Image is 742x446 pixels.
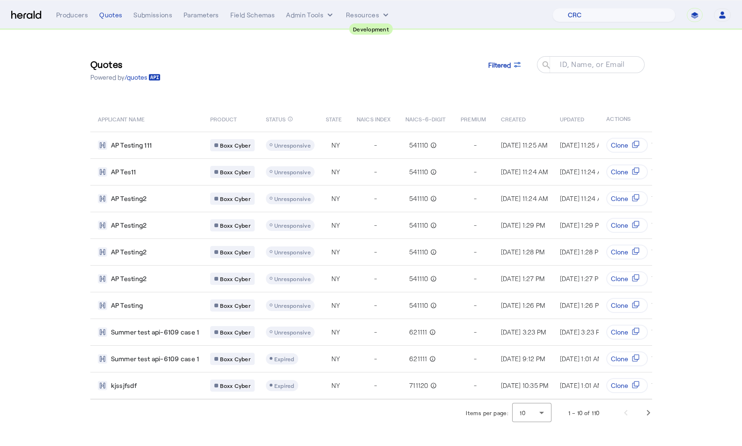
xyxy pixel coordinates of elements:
[331,141,340,150] span: NY
[501,275,545,282] span: [DATE] 1:27 PM
[90,105,719,400] table: Table view of all quotes submitted by your platform
[611,381,629,390] span: Clone
[560,221,604,229] span: [DATE] 1:29 PM
[331,274,340,283] span: NY
[607,271,648,286] button: Clone
[611,301,629,310] span: Clone
[607,191,648,206] button: Clone
[274,356,294,362] span: Expired
[474,354,477,364] span: -
[461,114,486,123] span: PREMIUM
[409,327,427,337] span: 621111
[266,114,286,123] span: STATUS
[560,381,603,389] span: [DATE] 1:01 AM
[607,325,648,340] button: Clone
[230,10,275,20] div: Field Schemas
[607,245,648,260] button: Clone
[568,408,599,417] div: 1 – 10 of 110
[331,194,340,203] span: NY
[560,275,604,282] span: [DATE] 1:27 PM
[488,60,511,70] span: Filtered
[274,249,311,255] span: Unresponsive
[374,194,377,203] span: -
[611,327,629,337] span: Clone
[501,301,545,309] span: [DATE] 1:26 PM
[560,168,607,176] span: [DATE] 11:24 AM
[374,327,377,337] span: -
[501,248,545,256] span: [DATE] 1:28 PM
[409,247,428,257] span: 541110
[474,167,477,177] span: -
[501,194,548,202] span: [DATE] 11:24 AM
[428,221,437,230] mat-icon: info_outline
[611,247,629,257] span: Clone
[466,408,508,417] div: Items per page:
[331,301,340,310] span: NY
[111,327,199,337] span: Summer test api-6109 case 1
[56,10,88,20] div: Producers
[428,247,437,257] mat-icon: info_outline
[409,194,428,203] span: 541110
[474,274,477,283] span: -
[427,327,436,337] mat-icon: info_outline
[607,164,648,179] button: Clone
[428,274,437,283] mat-icon: info_outline
[474,141,477,150] span: -
[611,194,629,203] span: Clone
[274,195,311,202] span: Unresponsive
[357,114,390,123] span: NAICS INDEX
[274,169,311,175] span: Unresponsive
[409,381,428,390] span: 711120
[474,301,477,310] span: -
[111,274,147,283] span: AP Testing2
[374,274,377,283] span: -
[111,301,143,310] span: AP Testing
[331,381,340,390] span: NY
[331,327,340,337] span: NY
[560,301,604,309] span: [DATE] 1:26 PM
[520,409,525,416] span: 10
[428,381,437,390] mat-icon: info_outline
[274,222,311,229] span: Unresponsive
[409,274,428,283] span: 541110
[537,60,553,72] mat-icon: search
[501,168,548,176] span: [DATE] 11:24 AM
[560,114,585,123] span: UPDATED
[99,10,122,20] div: Quotes
[111,247,147,257] span: AP Testing2
[481,56,529,73] button: Filtered
[111,221,147,230] span: AP Testing2
[560,141,607,149] span: [DATE] 11:25 AM
[374,354,377,364] span: -
[331,247,340,257] span: NY
[607,351,648,366] button: Clone
[560,59,624,68] mat-label: ID, Name, or Email
[611,274,629,283] span: Clone
[501,114,526,123] span: CREATED
[220,168,250,176] span: Boxx Cyber
[90,58,161,71] h3: Quotes
[220,195,250,202] span: Boxx Cyber
[331,221,340,230] span: NY
[220,141,250,149] span: Boxx Cyber
[374,167,377,177] span: -
[331,354,340,364] span: NY
[210,114,237,123] span: PRODUCT
[111,354,199,364] span: Summer test api-6109 case 1
[474,221,477,230] span: -
[374,301,377,310] span: -
[428,301,437,310] mat-icon: info_outline
[374,381,377,390] span: -
[374,221,377,230] span: -
[560,194,607,202] span: [DATE] 11:24 AM
[111,141,152,150] span: AP Testing 111
[611,354,629,364] span: Clone
[326,114,342,123] span: STATE
[607,138,648,153] button: Clone
[501,355,545,363] span: [DATE] 9:12 PM
[427,354,436,364] mat-icon: info_outline
[428,141,437,150] mat-icon: info_outline
[607,218,648,233] button: Clone
[428,167,437,177] mat-icon: info_outline
[501,221,545,229] span: [DATE] 1:29 PM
